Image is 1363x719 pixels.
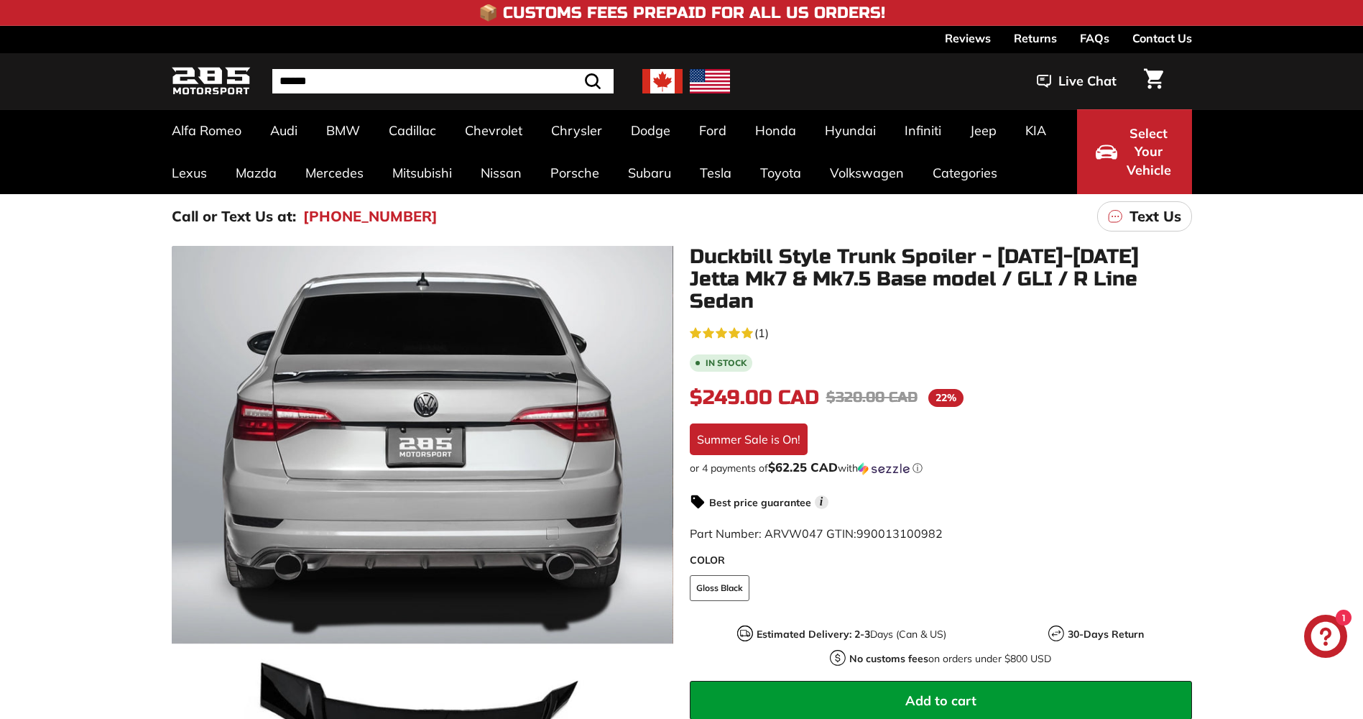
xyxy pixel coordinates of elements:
[1068,628,1144,641] strong: 30-Days Return
[690,526,943,541] span: Part Number: ARVW047 GTIN:
[221,152,291,194] a: Mazda
[690,246,1192,312] h1: Duckbill Style Trunk Spoiler - [DATE]-[DATE] Jetta Mk7 & Mk7.5 Base model / GLI / R Line Sedan
[690,423,808,455] div: Summer Sale is On!
[810,109,890,152] a: Hyundai
[1011,109,1061,152] a: KIA
[690,461,1192,475] div: or 4 payments of with
[1132,26,1192,50] a: Contact Us
[1124,124,1173,180] span: Select Your Vehicle
[945,26,991,50] a: Reviews
[378,152,466,194] a: Mitsubishi
[754,324,769,342] span: (1)
[956,109,1011,152] a: Jeep
[746,152,816,194] a: Toyota
[172,65,251,99] img: Logo_285_Motorsport_areodynamics_components
[291,152,378,194] a: Mercedes
[1080,26,1109,50] a: FAQs
[816,152,918,194] a: Volkswagen
[1129,206,1181,227] p: Text Us
[849,652,928,665] strong: No customs fees
[768,459,838,475] span: $62.25 CAD
[905,692,976,709] span: Add to cart
[616,109,685,152] a: Dodge
[685,109,741,152] a: Ford
[685,152,746,194] a: Tesla
[856,526,943,541] span: 990013100982
[757,628,870,641] strong: Estimated Delivery: 2-3
[1097,201,1192,232] a: Text Us
[690,385,819,410] span: $249.00 CAD
[709,496,811,509] strong: Best price guarantee
[890,109,956,152] a: Infiniti
[706,359,747,367] b: In stock
[1300,615,1352,661] inbox-online-store-chat: Shopify online store chat
[826,388,918,406] span: $320.00 CAD
[614,152,685,194] a: Subaru
[312,109,374,152] a: BMW
[451,109,537,152] a: Chevrolet
[1018,63,1135,99] button: Live Chat
[918,152,1012,194] a: Categories
[815,495,828,509] span: i
[757,627,946,642] p: Days (Can & US)
[849,651,1051,667] p: on orders under $800 USD
[1058,72,1117,91] span: Live Chat
[1014,26,1057,50] a: Returns
[256,109,312,152] a: Audi
[272,69,614,93] input: Search
[466,152,536,194] a: Nissan
[157,109,256,152] a: Alfa Romeo
[537,109,616,152] a: Chrysler
[172,206,296,227] p: Call or Text Us at:
[690,323,1192,342] a: 5.0 rating (1 votes)
[741,109,810,152] a: Honda
[1135,57,1172,106] a: Cart
[479,4,885,22] h4: 📦 Customs Fees Prepaid for All US Orders!
[690,461,1192,475] div: or 4 payments of$62.25 CADwithSezzle Click to learn more about Sezzle
[157,152,221,194] a: Lexus
[303,206,438,227] a: [PHONE_NUMBER]
[1077,109,1192,194] button: Select Your Vehicle
[690,553,1192,568] label: COLOR
[374,109,451,152] a: Cadillac
[928,389,964,407] span: 22%
[536,152,614,194] a: Porsche
[858,462,910,475] img: Sezzle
